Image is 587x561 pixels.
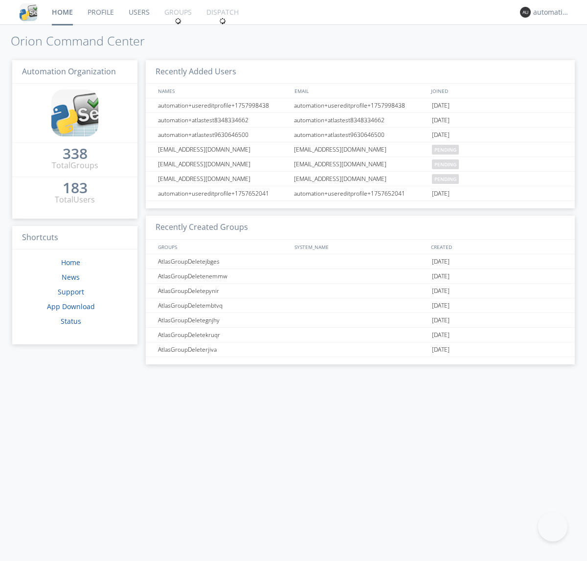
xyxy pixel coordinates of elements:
[51,90,98,136] img: cddb5a64eb264b2086981ab96f4c1ba7
[62,272,80,282] a: News
[146,172,575,186] a: [EMAIL_ADDRESS][DOMAIN_NAME][EMAIL_ADDRESS][DOMAIN_NAME]pending
[146,142,575,157] a: [EMAIL_ADDRESS][DOMAIN_NAME][EMAIL_ADDRESS][DOMAIN_NAME]pending
[432,159,459,169] span: pending
[432,298,450,313] span: [DATE]
[156,172,291,186] div: [EMAIL_ADDRESS][DOMAIN_NAME]
[292,142,429,157] div: [EMAIL_ADDRESS][DOMAIN_NAME]
[432,284,450,298] span: [DATE]
[533,7,570,17] div: automation+atlas0035
[156,313,291,327] div: AtlasGroupDeletegnjhy
[63,183,88,194] a: 183
[156,84,290,98] div: NAMES
[292,98,429,112] div: automation+usereditprofile+1757998438
[55,194,95,205] div: Total Users
[146,157,575,172] a: [EMAIL_ADDRESS][DOMAIN_NAME][EMAIL_ADDRESS][DOMAIN_NAME]pending
[432,328,450,342] span: [DATE]
[156,142,291,157] div: [EMAIL_ADDRESS][DOMAIN_NAME]
[146,328,575,342] a: AtlasGroupDeletekruqr[DATE]
[156,254,291,269] div: AtlasGroupDeletejbges
[52,160,98,171] div: Total Groups
[156,328,291,342] div: AtlasGroupDeletekruqr
[63,149,88,158] div: 338
[146,298,575,313] a: AtlasGroupDeletembtvq[DATE]
[63,149,88,160] a: 338
[292,186,429,201] div: automation+usereditprofile+1757652041
[432,313,450,328] span: [DATE]
[432,174,459,184] span: pending
[146,254,575,269] a: AtlasGroupDeletejbges[DATE]
[432,254,450,269] span: [DATE]
[146,269,575,284] a: AtlasGroupDeletenemmw[DATE]
[292,128,429,142] div: automation+atlastest9630646500
[520,7,531,18] img: 373638.png
[156,128,291,142] div: automation+atlastest9630646500
[432,342,450,357] span: [DATE]
[146,128,575,142] a: automation+atlastest9630646500automation+atlastest9630646500[DATE]
[146,313,575,328] a: AtlasGroupDeletegnjhy[DATE]
[219,18,226,24] img: spin.svg
[429,240,565,254] div: CREATED
[156,186,291,201] div: automation+usereditprofile+1757652041
[432,145,459,155] span: pending
[432,98,450,113] span: [DATE]
[292,84,429,98] div: EMAIL
[146,113,575,128] a: automation+atlastest8348334662automation+atlastest8348334662[DATE]
[146,342,575,357] a: AtlasGroupDeleterjiva[DATE]
[12,226,137,250] h3: Shortcuts
[58,287,84,296] a: Support
[20,3,37,21] img: cddb5a64eb264b2086981ab96f4c1ba7
[432,128,450,142] span: [DATE]
[292,157,429,171] div: [EMAIL_ADDRESS][DOMAIN_NAME]
[146,284,575,298] a: AtlasGroupDeletepynir[DATE]
[292,240,429,254] div: SYSTEM_NAME
[156,240,290,254] div: GROUPS
[61,258,80,267] a: Home
[146,60,575,84] h3: Recently Added Users
[429,84,565,98] div: JOINED
[432,269,450,284] span: [DATE]
[156,269,291,283] div: AtlasGroupDeletenemmw
[63,183,88,193] div: 183
[156,157,291,171] div: [EMAIL_ADDRESS][DOMAIN_NAME]
[47,302,95,311] a: App Download
[22,66,116,77] span: Automation Organization
[156,284,291,298] div: AtlasGroupDeletepynir
[146,98,575,113] a: automation+usereditprofile+1757998438automation+usereditprofile+1757998438[DATE]
[146,186,575,201] a: automation+usereditprofile+1757652041automation+usereditprofile+1757652041[DATE]
[156,113,291,127] div: automation+atlastest8348334662
[175,18,181,24] img: spin.svg
[61,316,81,326] a: Status
[292,113,429,127] div: automation+atlastest8348334662
[146,216,575,240] h3: Recently Created Groups
[292,172,429,186] div: [EMAIL_ADDRESS][DOMAIN_NAME]
[156,342,291,357] div: AtlasGroupDeleterjiva
[156,298,291,313] div: AtlasGroupDeletembtvq
[432,186,450,201] span: [DATE]
[156,98,291,112] div: automation+usereditprofile+1757998438
[538,512,567,541] iframe: Toggle Customer Support
[432,113,450,128] span: [DATE]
